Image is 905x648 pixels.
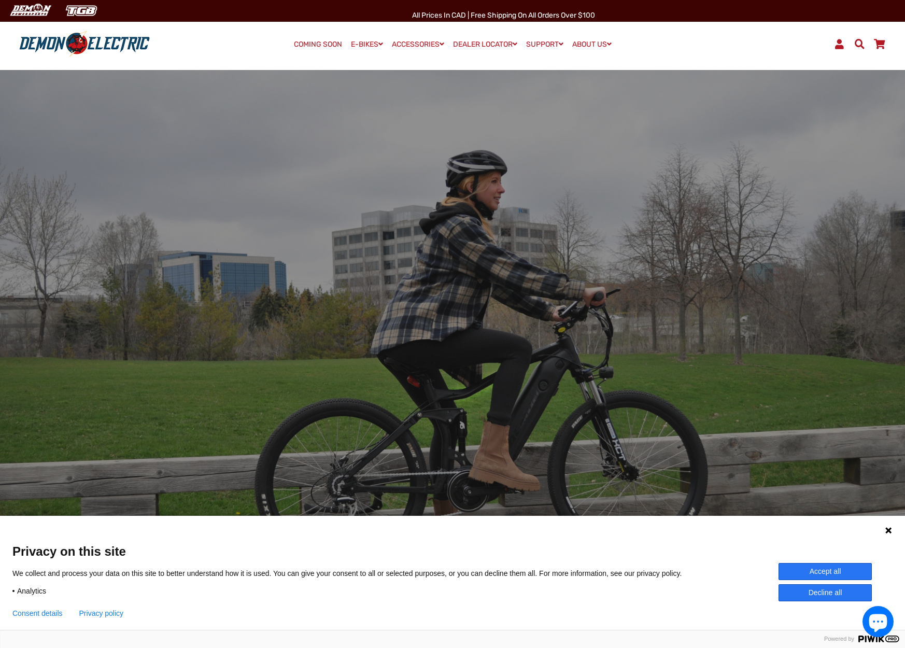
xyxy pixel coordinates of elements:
button: Consent details [12,609,63,617]
button: Decline all [779,584,872,601]
img: Demon Electric [5,2,55,19]
button: Accept all [779,563,872,580]
img: TGB Canada [60,2,103,19]
span: All Prices in CAD | Free shipping on all orders over $100 [412,11,595,20]
span: Analytics [17,586,46,596]
span: Powered by [820,636,858,642]
p: We collect and process your data on this site to better understand how it is used. You can give y... [12,569,697,578]
a: ABOUT US [569,37,615,52]
a: ACCESSORIES [388,37,448,52]
span: Privacy on this site [12,544,893,559]
img: Demon Electric logo [16,31,153,58]
a: DEALER LOCATOR [449,37,521,52]
a: E-BIKES [347,37,387,52]
a: Privacy policy [79,609,124,617]
a: SUPPORT [522,37,567,52]
a: COMING SOON [290,37,346,52]
inbox-online-store-chat: Shopify online store chat [859,606,897,640]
